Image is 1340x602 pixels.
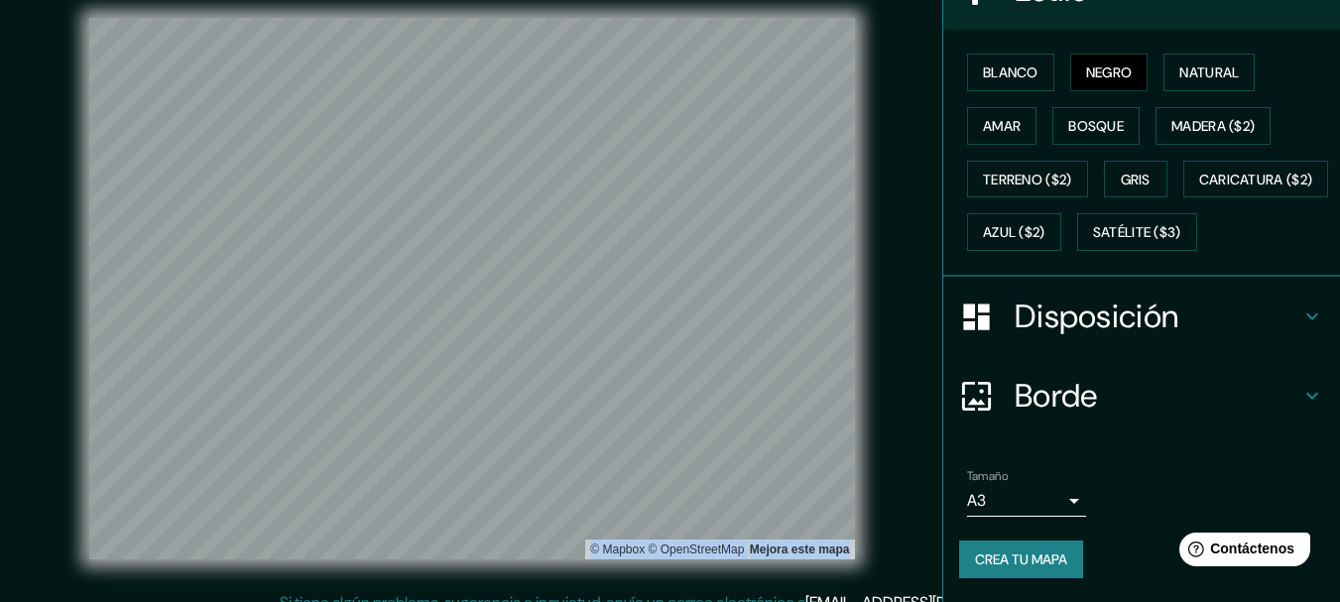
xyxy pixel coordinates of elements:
button: Madera ($2) [1156,107,1271,145]
button: Bosque [1052,107,1140,145]
font: Mejora este mapa [750,542,850,556]
div: Borde [943,356,1340,435]
font: Caricatura ($2) [1199,171,1313,188]
font: Tamaño [967,468,1008,484]
font: Disposición [1015,296,1178,337]
div: Disposición [943,277,1340,356]
canvas: Mapa [89,18,855,559]
font: Satélite ($3) [1093,224,1181,242]
font: Borde [1015,375,1098,417]
a: Mapa de calles abierto [649,542,745,556]
font: Bosque [1068,117,1124,135]
button: Terreno ($2) [967,161,1088,198]
a: Mapbox [590,542,645,556]
font: A3 [967,490,986,511]
a: Map feedback [750,542,850,556]
font: Natural [1179,63,1239,81]
font: Terreno ($2) [983,171,1072,188]
button: Satélite ($3) [1077,213,1197,251]
font: Crea tu mapa [975,550,1067,568]
font: Madera ($2) [1171,117,1255,135]
div: A3 [967,485,1086,517]
button: Caricatura ($2) [1183,161,1329,198]
font: Negro [1086,63,1133,81]
button: Azul ($2) [967,213,1061,251]
button: Negro [1070,54,1149,91]
font: © Mapbox [590,542,645,556]
font: Amar [983,117,1021,135]
button: Gris [1104,161,1167,198]
button: Crea tu mapa [959,541,1083,578]
button: Amar [967,107,1036,145]
font: Azul ($2) [983,224,1045,242]
button: Blanco [967,54,1054,91]
button: Natural [1163,54,1255,91]
iframe: Lanzador de widgets de ayuda [1163,525,1318,580]
font: © OpenStreetMap [649,542,745,556]
font: Blanco [983,63,1038,81]
font: Gris [1121,171,1151,188]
